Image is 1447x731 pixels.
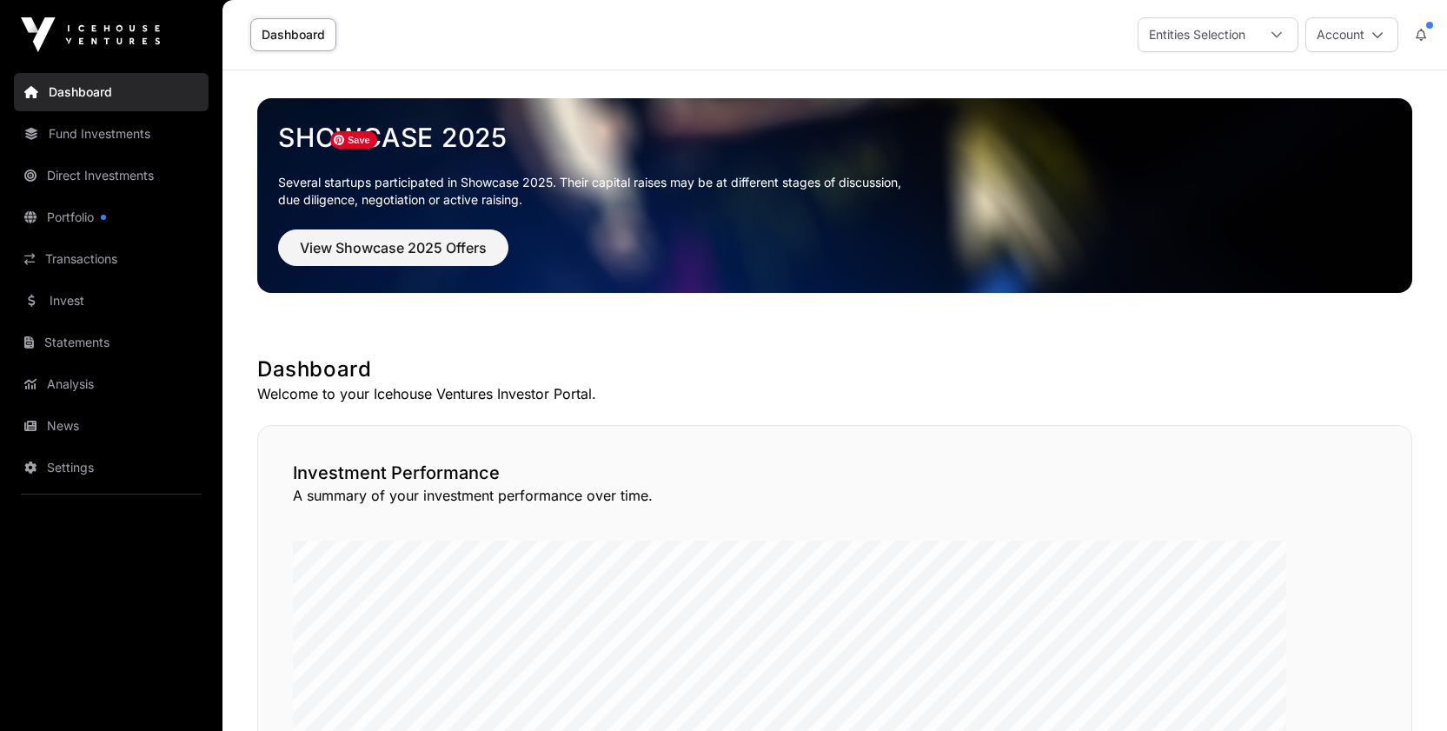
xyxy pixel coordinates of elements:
[14,449,209,487] a: Settings
[14,365,209,403] a: Analysis
[250,18,336,51] a: Dashboard
[293,461,1377,485] h2: Investment Performance
[14,115,209,153] a: Fund Investments
[1360,648,1447,731] iframe: Chat Widget
[21,17,160,52] img: Icehouse Ventures Logo
[14,240,209,278] a: Transactions
[257,98,1412,293] img: Showcase 2025
[14,282,209,320] a: Invest
[14,198,209,236] a: Portfolio
[278,174,1391,209] p: Several startups participated in Showcase 2025. Their capital raises may be at different stages o...
[14,156,209,195] a: Direct Investments
[278,247,508,264] a: View Showcase 2025 Offers
[1305,17,1398,52] button: Account
[257,356,1412,383] h1: Dashboard
[293,485,1377,506] p: A summary of your investment performance over time.
[278,122,1391,153] a: Showcase 2025
[257,383,1412,404] p: Welcome to your Icehouse Ventures Investor Portal.
[1138,18,1256,51] div: Entities Selection
[14,407,209,445] a: News
[300,237,487,258] span: View Showcase 2025 Offers
[14,73,209,111] a: Dashboard
[14,323,209,362] a: Statements
[330,131,377,149] span: Save
[278,229,508,266] button: View Showcase 2025 Offers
